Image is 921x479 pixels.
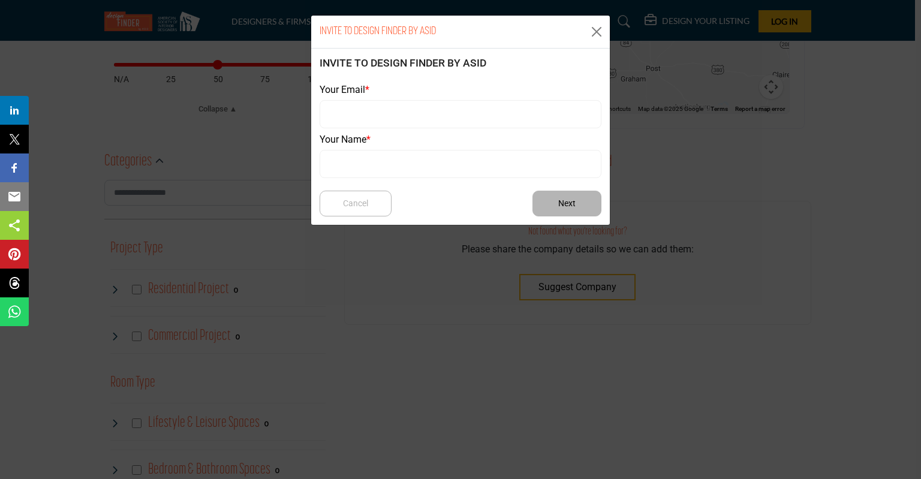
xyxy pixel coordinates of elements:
[320,83,369,97] label: Your Email
[588,23,606,41] button: Close
[320,57,486,70] h5: INVITE TO DESIGN FINDER BY ASID
[320,24,436,40] h1: INVITE TO DESIGN FINDER BY ASID
[532,191,601,216] button: Next
[320,132,371,147] label: Your Name
[320,191,392,216] button: Cancel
